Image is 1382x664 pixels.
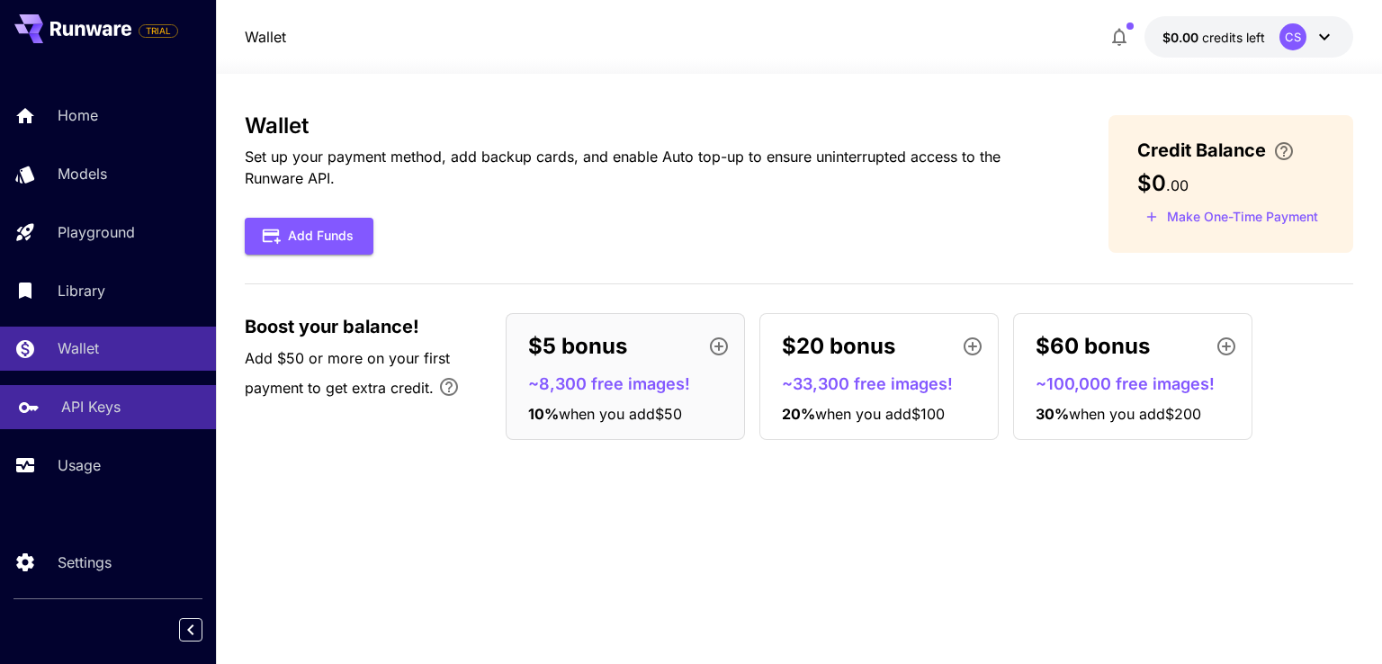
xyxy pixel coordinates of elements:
[58,337,99,359] p: Wallet
[245,349,450,397] span: Add $50 or more on your first payment to get extra credit.
[782,405,815,423] span: 20 %
[139,24,177,38] span: TRIAL
[528,405,559,423] span: 10 %
[782,372,991,396] p: ~33,300 free images!
[245,146,1050,189] p: Set up your payment method, add backup cards, and enable Auto top-up to ensure uninterrupted acce...
[1036,405,1069,423] span: 30 %
[1166,176,1189,194] span: . 00
[1162,28,1265,47] div: $0.00
[528,330,627,363] p: $5 bonus
[1137,170,1166,196] span: $0
[1266,140,1302,162] button: Enter your card details and choose an Auto top-up amount to avoid service interruptions. We'll au...
[782,330,895,363] p: $20 bonus
[58,280,105,301] p: Library
[179,618,202,642] button: Collapse sidebar
[245,26,286,48] a: Wallet
[58,552,112,573] p: Settings
[58,163,107,184] p: Models
[559,405,682,423] span: when you add $50
[61,396,121,417] p: API Keys
[1162,30,1202,45] span: $0.00
[58,221,135,243] p: Playground
[1202,30,1265,45] span: credits left
[193,614,216,646] div: Collapse sidebar
[1279,23,1306,50] div: CS
[245,113,1050,139] h3: Wallet
[245,218,373,255] button: Add Funds
[1036,372,1244,396] p: ~100,000 free images!
[245,26,286,48] nav: breadcrumb
[58,454,101,476] p: Usage
[1036,330,1150,363] p: $60 bonus
[815,405,945,423] span: when you add $100
[1137,137,1266,164] span: Credit Balance
[245,313,419,340] span: Boost your balance!
[1137,203,1326,231] button: Make a one-time, non-recurring payment
[58,104,98,126] p: Home
[1069,405,1201,423] span: when you add $200
[528,372,737,396] p: ~8,300 free images!
[139,20,178,41] span: Add your payment card to enable full platform functionality.
[1144,16,1353,58] button: $0.00CS
[431,369,467,405] button: Bonus applies only to your first payment, up to 30% on the first $1,000.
